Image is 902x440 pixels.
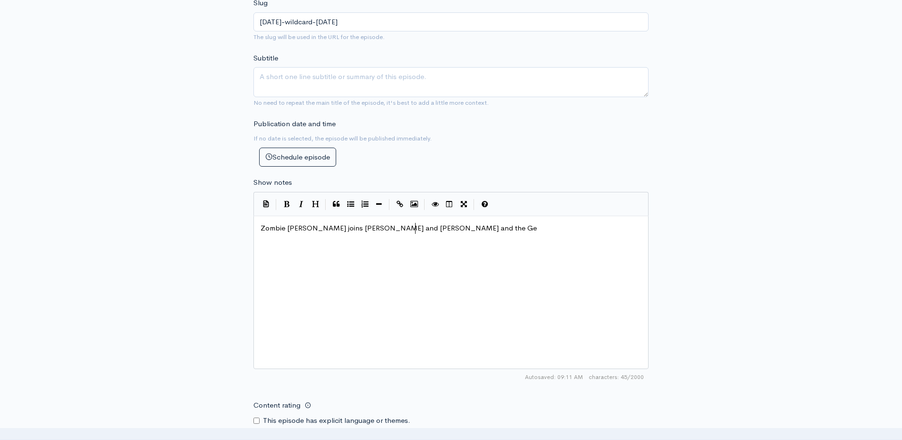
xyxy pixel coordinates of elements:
[372,197,386,211] button: Insert Horizontal Line
[261,223,537,232] span: Zombie [PERSON_NAME] joins [PERSON_NAME] and [PERSON_NAME] and the Ge
[424,199,425,210] i: |
[407,197,421,211] button: Insert Image
[474,199,475,210] i: |
[358,197,372,211] button: Numbered List
[253,53,278,64] label: Subtitle
[253,134,432,142] small: If no date is selected, the episode will be published immediately.
[428,197,442,211] button: Toggle Preview
[259,197,273,211] button: Insert Show Notes Template
[276,199,277,210] i: |
[253,119,336,130] label: Publication date and time
[259,148,336,167] button: Schedule episode
[442,197,456,211] button: Toggle Side by Side
[253,33,385,41] small: The slug will be used in the URL for the episode.
[253,396,301,415] label: Content rating
[308,197,322,211] button: Heading
[329,197,343,211] button: Quote
[325,199,326,210] i: |
[343,197,358,211] button: Generic List
[456,197,471,211] button: Toggle Fullscreen
[525,373,583,381] span: Autosaved: 09:11 AM
[477,197,492,211] button: Markdown Guide
[589,373,644,381] span: 45/2000
[280,197,294,211] button: Bold
[263,415,410,426] label: This episode has explicit language or themes.
[253,99,489,107] small: No need to repeat the main title of the episode, it's best to add a little more context.
[253,177,292,188] label: Show notes
[393,197,407,211] button: Create Link
[253,12,649,32] input: title-of-episode
[294,197,308,211] button: Italic
[389,199,390,210] i: |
